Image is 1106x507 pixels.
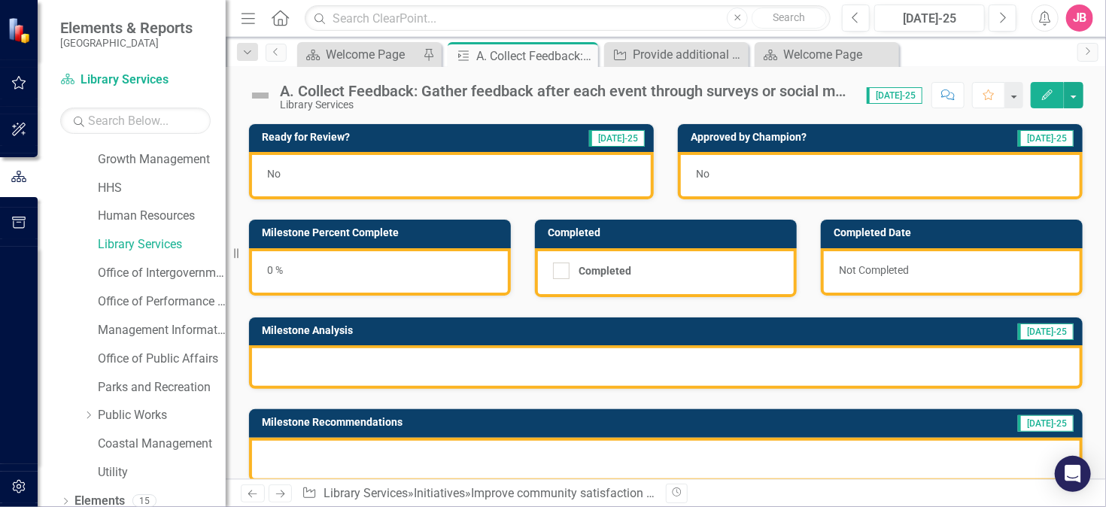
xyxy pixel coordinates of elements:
[98,151,226,168] a: Growth Management
[1018,323,1074,340] span: [DATE]-25
[249,248,511,296] div: 0 %
[589,130,645,147] span: [DATE]-25
[783,45,895,64] div: Welcome Page
[98,351,226,368] a: Office of Public Affairs
[8,17,34,44] img: ClearPoint Strategy
[280,99,852,111] div: Library Services
[548,227,789,238] h3: Completed
[874,5,985,32] button: [DATE]-25
[1018,415,1074,432] span: [DATE]-25
[1055,456,1091,492] div: Open Intercom Messenger
[302,485,655,502] div: » » »
[98,464,226,481] a: Utility
[1066,5,1093,32] button: JB
[867,87,922,104] span: [DATE]-25
[476,47,594,65] div: A. Collect Feedback: Gather feedback after each event through surveys or social media.
[98,407,226,424] a: Public Works
[60,108,211,134] input: Search Below...
[98,265,226,282] a: Office of Intergovernmental Affairs
[98,293,226,311] a: Office of Performance & Transparency
[98,180,226,197] a: HHS
[98,322,226,339] a: Management Information Systems
[1018,130,1074,147] span: [DATE]-25
[752,8,827,29] button: Search
[262,132,495,143] h3: Ready for Review?
[880,10,980,28] div: [DATE]-25
[773,11,806,23] span: Search
[60,37,193,49] small: [GEOGRAPHIC_DATA]
[262,417,840,428] h3: Milestone Recommendations
[60,71,211,89] a: Library Services
[280,83,852,99] div: A. Collect Feedback: Gather feedback after each event through surveys or social media.
[758,45,895,64] a: Welcome Page
[633,45,745,64] div: Provide additional materials and circulation models
[414,486,465,500] a: Initiatives
[696,168,709,180] span: No
[324,486,408,500] a: Library Services
[326,45,419,64] div: Welcome Page
[98,236,226,254] a: Library Services
[301,45,419,64] a: Welcome Page
[267,168,281,180] span: No
[262,227,503,238] h3: Milestone Percent Complete
[821,248,1083,296] div: Not Completed
[98,379,226,396] a: Parks and Recreation
[834,227,1075,238] h3: Completed Date
[262,325,761,336] h3: Milestone Analysis
[305,5,831,32] input: Search ClearPoint...
[98,436,226,453] a: Coastal Management
[248,83,272,108] img: Not Defined
[691,132,948,143] h3: Approved by Champion?
[98,208,226,225] a: Human Resources
[608,45,745,64] a: Provide additional materials and circulation models
[471,486,820,500] a: Improve community satisfaction with library events and programs
[60,19,193,37] span: Elements & Reports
